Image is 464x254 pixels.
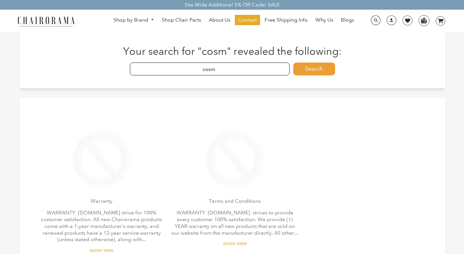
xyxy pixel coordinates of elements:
[37,248,166,253] a: Quick View
[419,15,429,25] img: WhatsApp_Image_2024-07-12_at_16.23.01.webp
[171,241,299,246] a: Quick View
[238,17,257,24] span: Contact
[162,17,201,24] span: Shop Chair Parts
[110,15,157,25] a: Shop by Brand
[315,17,333,24] span: Why Us
[265,17,308,24] span: Free Shipping Info
[37,210,166,243] p: WARRANTY [DOMAIN_NAME] strive for 100% customer satisfaction. All new Chairorama products come wi...
[235,15,260,25] a: Contact
[171,210,299,236] p: WARRANTY [DOMAIN_NAME] strives to provide every customer 100% satisfaction. We provide (1) YEAR w...
[341,17,354,24] span: Blogs
[159,15,204,25] a: Shop Chair Parts
[130,63,290,75] input: Enter Search Terms...
[293,63,335,75] button: Search
[209,17,230,24] span: About Us
[261,15,311,25] a: Free Shipping Info
[206,15,234,25] a: About Us
[209,198,261,204] a: Terms and Conditions
[106,15,362,27] nav: DesktopNavigation
[312,15,336,25] a: Why Us
[33,45,433,57] h1: Your search for "cosm" revealed the following:
[338,15,357,25] a: Blogs
[14,15,78,27] img: chairorama
[91,198,112,204] a: Warranty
